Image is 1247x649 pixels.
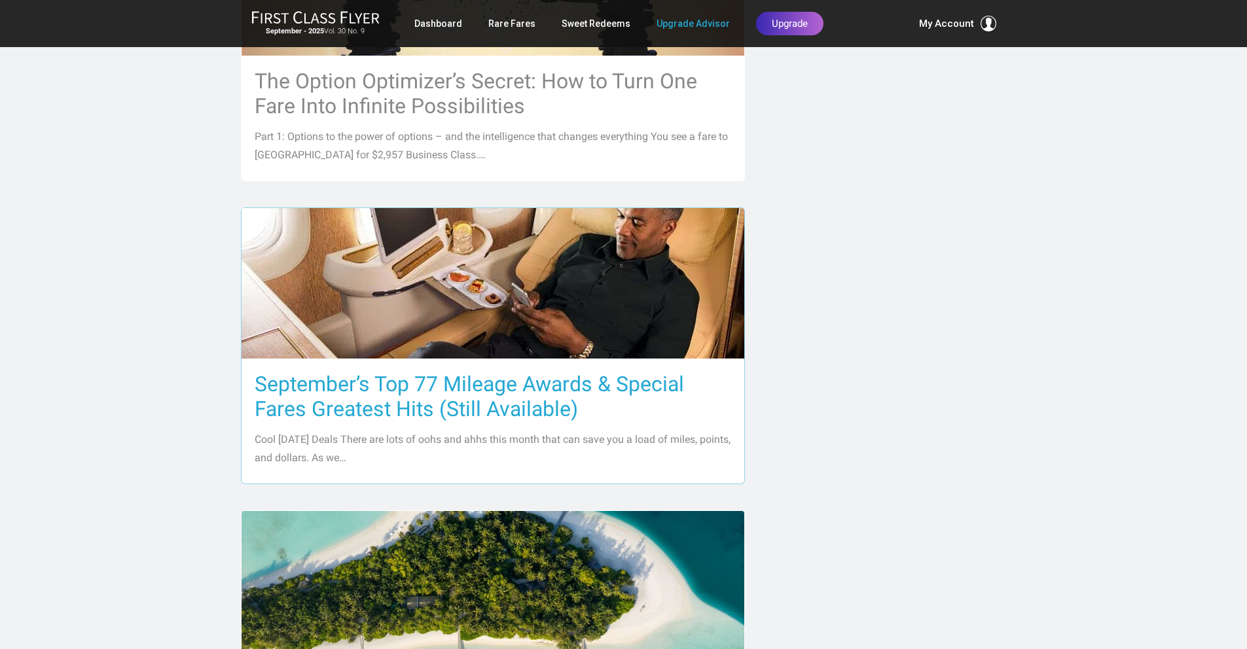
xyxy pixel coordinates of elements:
p: Cool [DATE] Deals There are lots of oohs and ahhs this month that can save you a load of miles, p... [255,430,731,467]
small: Vol. 30 No. 9 [251,27,380,36]
a: First Class FlyerSeptember - 2025Vol. 30 No. 9 [251,10,380,37]
img: First Class Flyer [251,10,380,24]
a: September’s Top 77 Mileage Awards & Special Fares Greatest Hits (Still Available) Cool [DATE] Dea... [241,207,745,484]
strong: September - 2025 [266,27,324,35]
a: Upgrade [756,12,823,35]
h3: September’s Top 77 Mileage Awards & Special Fares Greatest Hits (Still Available) [255,372,731,421]
a: Upgrade Advisor [657,12,730,35]
a: Dashboard [414,12,462,35]
a: Rare Fares [488,12,535,35]
a: Sweet Redeems [562,12,630,35]
p: Part 1: Options to the power of options – and the intelligence that changes everything You see a ... [255,128,731,164]
span: My Account [919,16,974,31]
button: My Account [919,16,996,31]
h3: The Option Optimizer’s Secret: How to Turn One Fare Into Infinite Possibilities [255,69,731,118]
